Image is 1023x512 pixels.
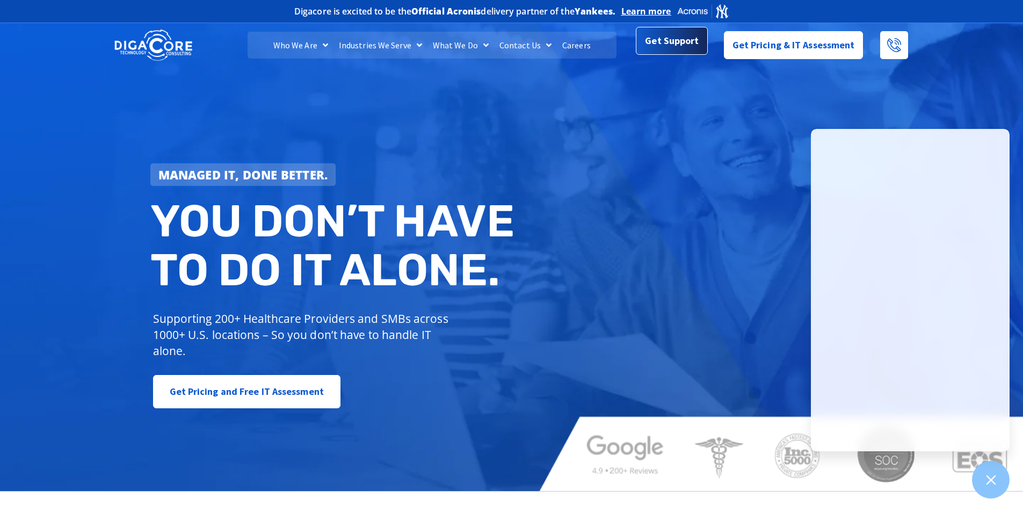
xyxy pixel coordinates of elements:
[294,7,616,16] h2: Digacore is excited to be the delivery partner of the
[150,163,336,186] a: Managed IT, done better.
[248,32,616,59] nav: Menu
[732,34,855,56] span: Get Pricing & IT Assessment
[153,375,340,408] a: Get Pricing and Free IT Assessment
[170,381,324,402] span: Get Pricing and Free IT Assessment
[333,32,427,59] a: Industries We Serve
[411,5,481,17] b: Official Acronis
[677,3,729,19] img: Acronis
[557,32,596,59] a: Careers
[150,197,520,295] h2: You don’t have to do IT alone.
[636,27,707,55] a: Get Support
[494,32,557,59] a: Contact Us
[158,167,328,183] strong: Managed IT, done better.
[575,5,616,17] b: Yankees.
[427,32,494,59] a: What We Do
[268,32,333,59] a: Who We Are
[724,31,864,59] a: Get Pricing & IT Assessment
[621,6,671,17] a: Learn more
[153,311,453,359] p: Supporting 200+ Healthcare Providers and SMBs across 1000+ U.S. locations – So you don’t have to ...
[114,28,192,62] img: DigaCore Technology Consulting
[811,129,1010,451] iframe: Chatgenie Messenger
[645,30,699,52] span: Get Support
